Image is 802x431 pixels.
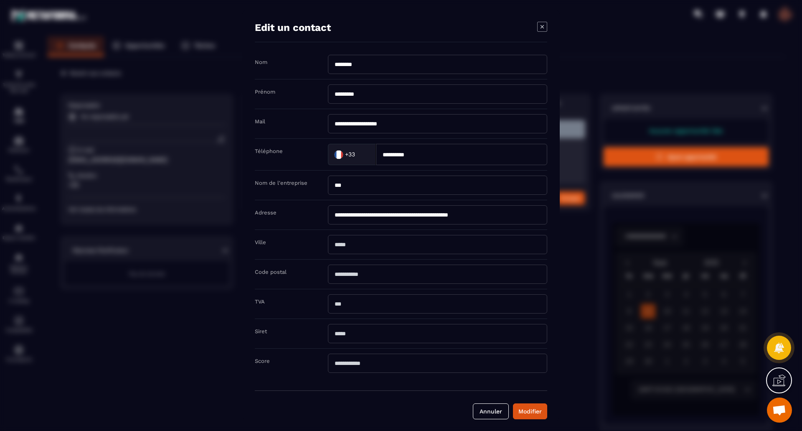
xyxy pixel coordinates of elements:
[767,398,792,423] div: Ouvrir le chat
[345,150,355,158] span: +33
[255,89,275,95] label: Prénom
[255,59,267,65] label: Nom
[255,239,266,245] label: Ville
[473,403,509,419] button: Annuler
[255,298,265,305] label: TVA
[255,118,265,125] label: Mail
[357,148,367,161] input: Search for option
[255,269,287,275] label: Code postal
[513,403,547,419] button: Modifier
[328,144,376,165] div: Search for option
[255,328,267,334] label: Siret
[255,22,331,33] h4: Edit un contact
[255,358,270,364] label: Score
[255,180,307,186] label: Nom de l'entreprise
[255,148,283,154] label: Téléphone
[330,146,347,163] img: Country Flag
[255,209,277,216] label: Adresse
